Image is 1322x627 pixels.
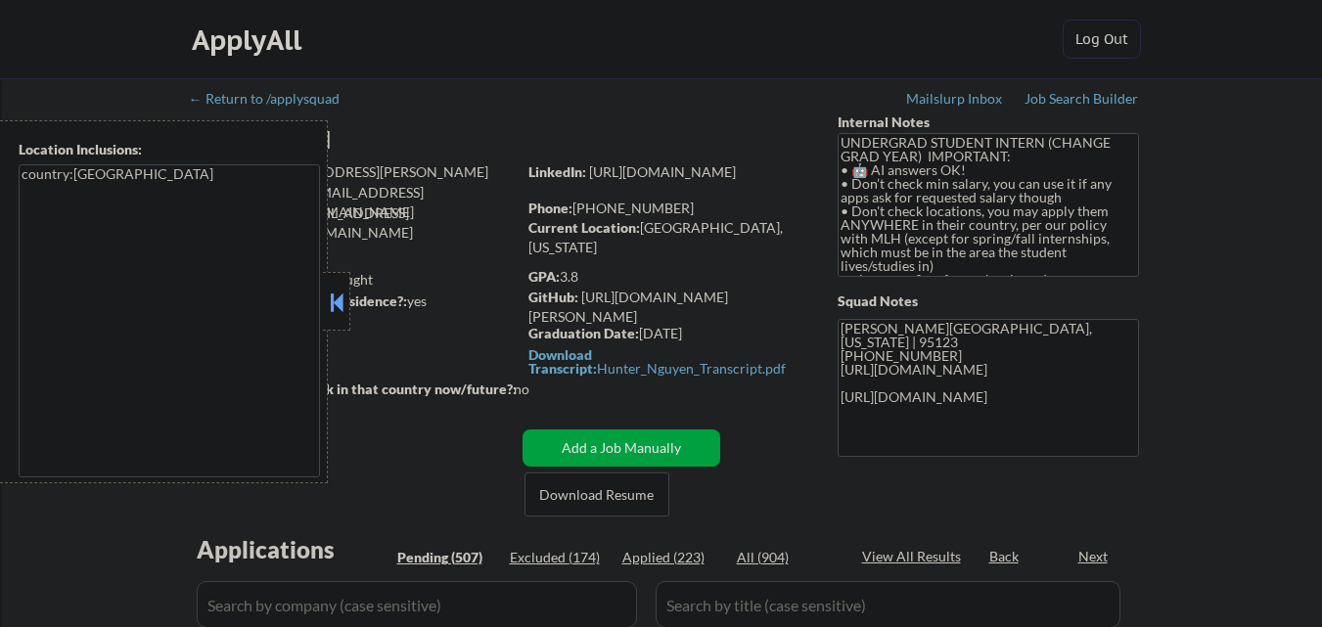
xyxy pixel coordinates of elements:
div: [EMAIL_ADDRESS][PERSON_NAME][DOMAIN_NAME] [192,162,516,201]
div: Next [1078,547,1110,566]
div: Mailslurp Inbox [906,92,1004,106]
div: ApplyAll [192,23,307,57]
a: ← Return to /applysquad [189,91,358,111]
strong: LinkedIn: [528,163,586,180]
div: All (904) [737,548,835,567]
a: [URL][DOMAIN_NAME] [589,163,736,180]
div: Internal Notes [838,112,1139,132]
div: View All Results [862,547,967,566]
div: [GEOGRAPHIC_DATA], [US_STATE] [528,218,805,256]
a: [URL][DOMAIN_NAME][PERSON_NAME] [528,289,728,325]
div: no [514,380,570,399]
strong: Graduation Date: [528,325,639,341]
div: Location Inclusions: [19,140,320,159]
strong: Phone: [528,200,572,216]
div: [PERSON_NAME] [191,127,593,152]
a: Mailslurp Inbox [906,91,1004,111]
div: Applied (223) [622,548,720,567]
div: Back [989,547,1021,566]
button: Log Out [1063,20,1141,59]
div: Excluded (174) [510,548,608,567]
div: Job Search Builder [1025,92,1139,106]
div: Squad Notes [838,291,1139,311]
button: Add a Job Manually [523,429,720,467]
a: Download Transcript:Hunter_Nguyen_Transcript.pdf [528,347,800,376]
button: Download Resume [524,472,669,516]
div: 3.8 [528,267,808,287]
strong: GPA: [528,268,560,285]
div: [EMAIL_ADDRESS][PERSON_NAME][DOMAIN_NAME] [191,203,516,242]
div: Pending (507) [397,548,495,567]
div: Applications [197,538,390,561]
strong: GitHub: [528,289,578,305]
div: Hunter_Nguyen_Transcript.pdf [528,348,800,376]
div: 222 sent / 250 bought [190,270,516,290]
a: Job Search Builder [1025,91,1139,111]
strong: Current Location: [528,219,640,236]
div: [EMAIL_ADDRESS][PERSON_NAME][DOMAIN_NAME] [192,183,516,221]
strong: Will need Visa to work in that country now/future?: [191,381,517,397]
div: [PHONE_NUMBER] [528,199,805,218]
strong: Download Transcript: [528,346,597,377]
div: [DATE] [528,324,805,343]
div: ← Return to /applysquad [189,92,358,106]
